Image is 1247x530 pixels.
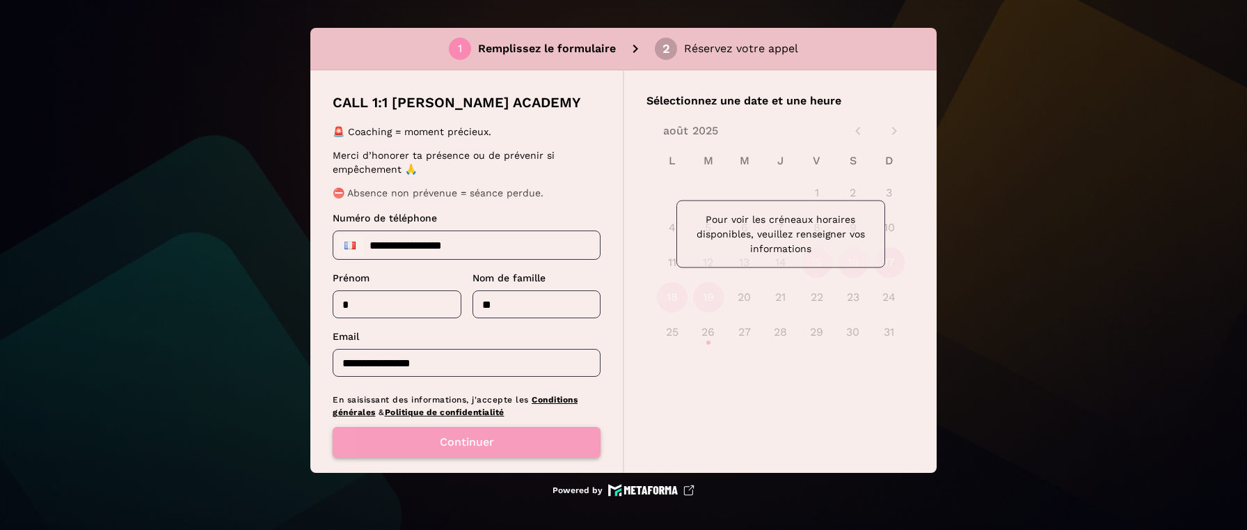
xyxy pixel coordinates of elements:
[385,407,505,417] a: Politique de confidentialité
[333,331,359,342] span: Email
[333,125,596,139] p: 🚨 Coaching = moment précieux.
[458,42,462,55] div: 1
[472,272,546,283] span: Nom de famille
[333,93,581,112] p: CALL 1:1 [PERSON_NAME] ACADEMY
[336,234,364,256] div: France: + 33
[333,427,601,458] button: Continuer
[333,186,596,200] p: ⛔ Absence non prévenue = séance perdue.
[688,212,873,256] p: Pour voir les créneaux horaires disponibles, veuillez renseigner vos informations
[333,393,601,419] p: En saisissant des informations, j'accepte les
[333,272,370,283] span: Prénom
[333,212,437,224] span: Numéro de téléphone
[684,40,798,57] p: Réservez votre appel
[662,42,670,55] div: 2
[379,407,385,417] span: &
[553,484,694,497] a: Powered by
[333,148,596,176] p: Merci d’honorer ta présence ou de prévenir si empêchement 🙏
[646,93,914,109] p: Sélectionnez une date et une heure
[553,485,603,496] p: Powered by
[478,40,616,57] p: Remplissez le formulaire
